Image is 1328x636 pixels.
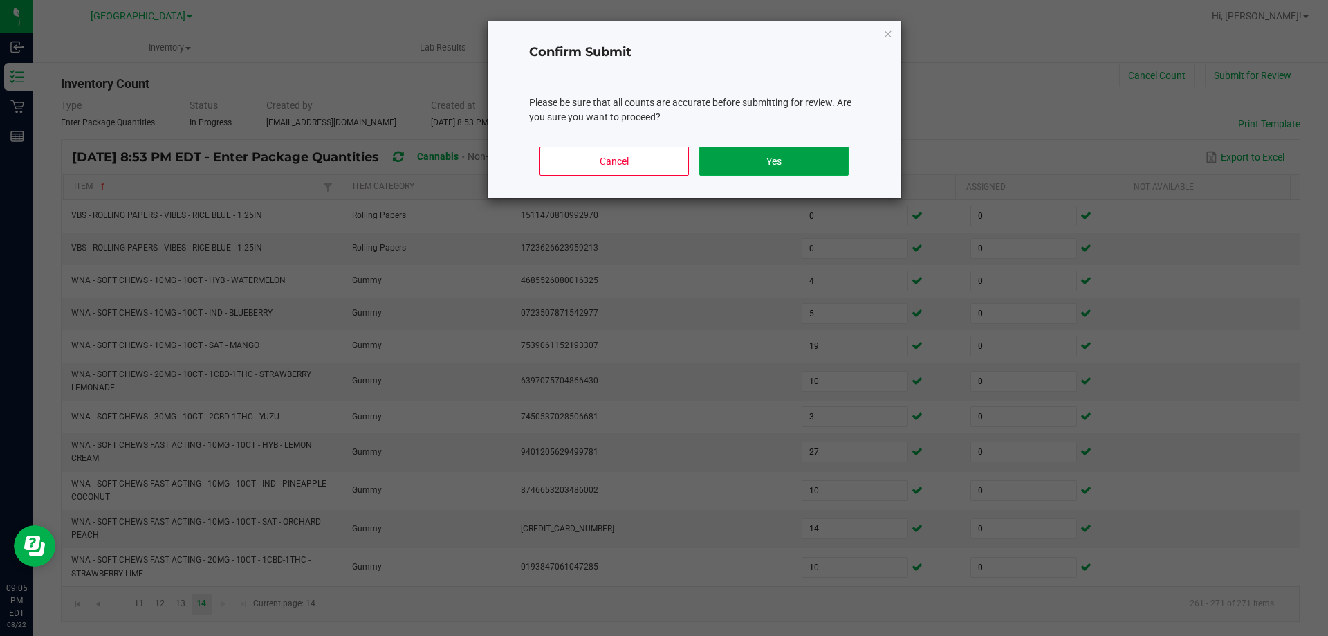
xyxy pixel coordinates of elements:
[529,96,860,125] div: Please be sure that all counts are accurate before submitting for review. Are you sure you want t...
[14,525,55,567] iframe: Resource center
[883,25,893,42] button: Close
[529,44,860,62] h4: Confirm Submit
[699,147,848,176] button: Yes
[539,147,688,176] button: Cancel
